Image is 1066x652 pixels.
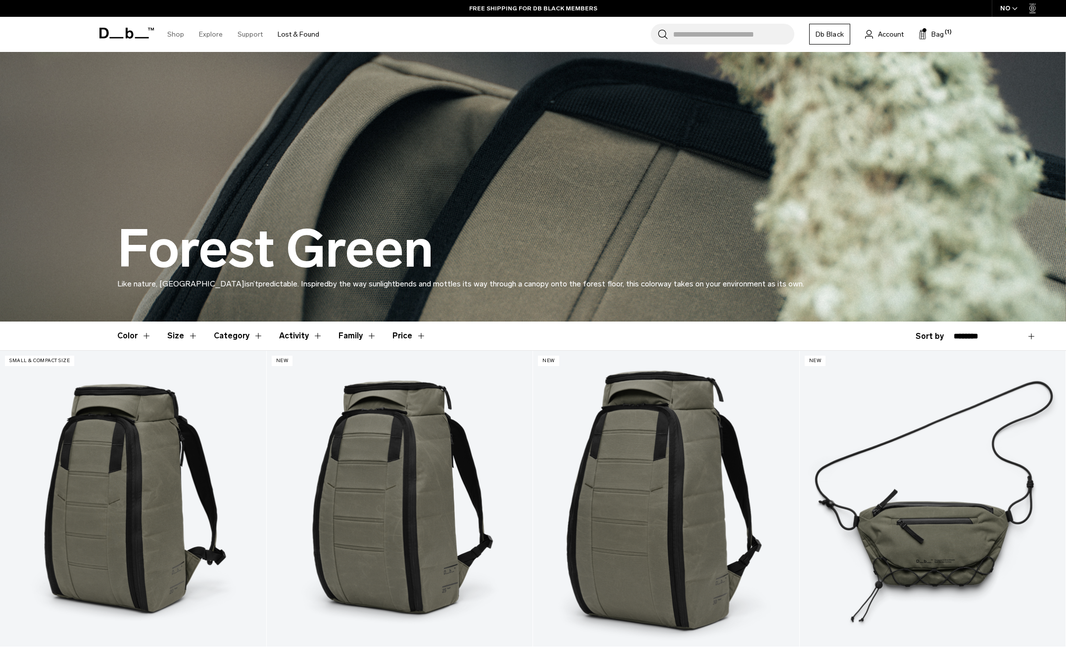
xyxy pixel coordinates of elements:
p: New [272,356,293,366]
p: New [805,356,826,366]
span: isn’t [244,279,258,288]
button: Toggle Price [392,322,426,350]
span: bends and mottles its way through a canopy onto the forest floor, this colorway takes on your env... [395,279,804,288]
p: Small & Compact Size [5,356,74,366]
a: Support [238,17,263,52]
a: Hugger Backpack 25L [267,351,533,646]
a: Db Black [809,24,850,45]
button: Toggle Filter [279,322,323,350]
a: Hugger Backpack 30L [533,351,799,646]
button: Toggle Filter [339,322,377,350]
a: Explore [199,17,223,52]
a: Lost & Found [278,17,319,52]
span: Account [878,29,904,40]
span: by the way sunlight [329,279,395,288]
span: Bag [931,29,944,40]
a: Account [865,28,904,40]
a: Shop [167,17,184,52]
span: (1) [945,28,952,37]
nav: Main Navigation [160,17,327,52]
button: Toggle Filter [117,322,151,350]
p: New [538,356,559,366]
a: Roamer Pro Sling Bag 6L [800,351,1066,646]
span: predictable. Inspired [258,279,329,288]
button: Toggle Filter [214,322,263,350]
h1: Forest Green [117,221,434,278]
button: Bag (1) [919,28,944,40]
span: Like nature, [GEOGRAPHIC_DATA] [117,279,244,288]
button: Toggle Filter [167,322,198,350]
a: FREE SHIPPING FOR DB BLACK MEMBERS [469,4,597,13]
